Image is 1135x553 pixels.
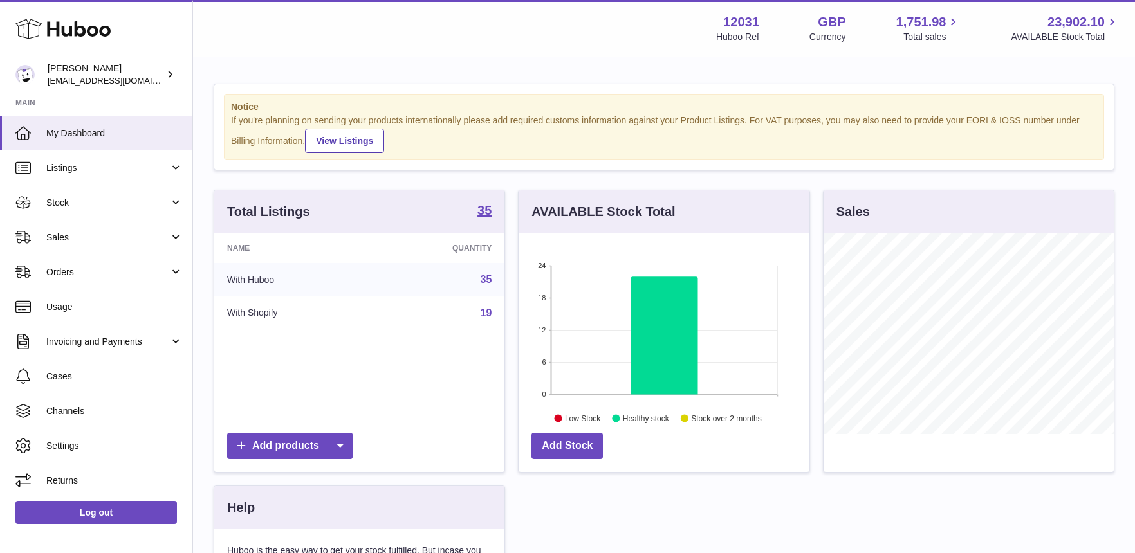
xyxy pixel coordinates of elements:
span: 1,751.98 [896,14,946,31]
span: 23,902.10 [1047,14,1105,31]
h3: Help [227,499,255,516]
th: Name [214,233,371,263]
strong: Notice [231,101,1097,113]
span: Settings [46,440,183,452]
h3: AVAILABLE Stock Total [531,203,675,221]
span: Sales [46,231,169,244]
span: Stock [46,197,169,209]
text: 24 [539,262,546,269]
span: Total sales [903,31,961,43]
text: Low Stock [565,413,601,422]
text: Healthy stock [623,413,670,422]
text: 6 [542,358,546,366]
span: [EMAIL_ADDRESS][DOMAIN_NAME] [48,75,189,86]
a: Log out [15,501,177,524]
div: If you're planning on sending your products internationally please add required customs informati... [231,114,1097,153]
span: Returns [46,475,183,487]
span: Invoicing and Payments [46,336,169,348]
h3: Total Listings [227,203,310,221]
th: Quantity [371,233,504,263]
a: 35 [481,274,492,285]
text: 18 [539,294,546,302]
td: With Huboo [214,263,371,296]
h3: Sales [836,203,870,221]
div: [PERSON_NAME] [48,62,163,87]
a: Add Stock [531,433,603,459]
span: Usage [46,301,183,313]
text: Stock over 2 months [692,413,762,422]
span: Listings [46,162,169,174]
div: Currency [809,31,846,43]
a: Add products [227,433,353,459]
text: 0 [542,390,546,398]
span: My Dashboard [46,127,183,140]
a: View Listings [305,129,384,153]
a: 23,902.10 AVAILABLE Stock Total [1011,14,1120,43]
a: 1,751.98 Total sales [896,14,961,43]
img: admin@makewellforyou.com [15,65,35,84]
a: 35 [477,204,492,219]
span: Cases [46,370,183,383]
strong: 12031 [723,14,759,31]
text: 12 [539,326,546,334]
span: AVAILABLE Stock Total [1011,31,1120,43]
td: With Shopify [214,296,371,330]
div: Huboo Ref [716,31,759,43]
span: Orders [46,266,169,278]
span: Channels [46,405,183,417]
strong: 35 [477,204,492,217]
a: 19 [481,307,492,318]
strong: GBP [818,14,845,31]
